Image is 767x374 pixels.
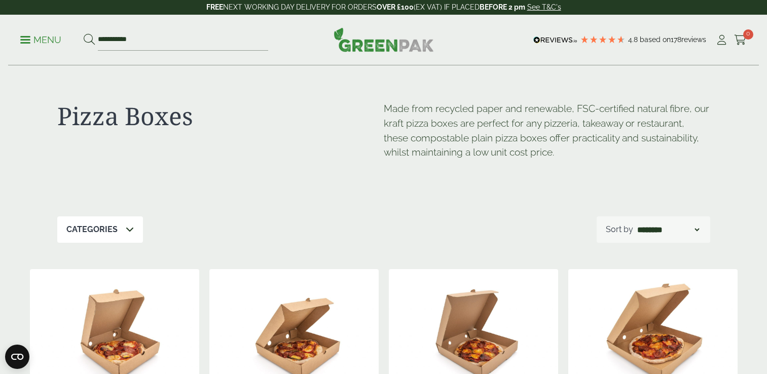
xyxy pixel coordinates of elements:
[377,3,414,11] strong: OVER £100
[734,35,747,45] i: Cart
[715,35,728,45] i: My Account
[635,223,701,236] select: Shop order
[206,3,223,11] strong: FREE
[20,34,61,46] p: Menu
[628,35,640,44] span: 4.8
[20,34,61,44] a: Menu
[743,29,753,40] span: 0
[527,3,561,11] a: See T&C's
[533,36,577,44] img: REVIEWS.io
[681,35,706,44] span: reviews
[480,3,525,11] strong: BEFORE 2 pm
[334,27,434,52] img: GreenPak Supplies
[57,101,384,131] h1: Pizza Boxes
[580,35,626,44] div: 4.78 Stars
[384,101,710,160] p: Made from recycled paper and renewable, FSC-certified natural fibre, o
[734,32,747,48] a: 0
[640,35,671,44] span: Based on
[5,345,29,369] button: Open CMP widget
[671,35,681,44] span: 178
[606,223,633,236] p: Sort by
[66,223,118,236] p: Categories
